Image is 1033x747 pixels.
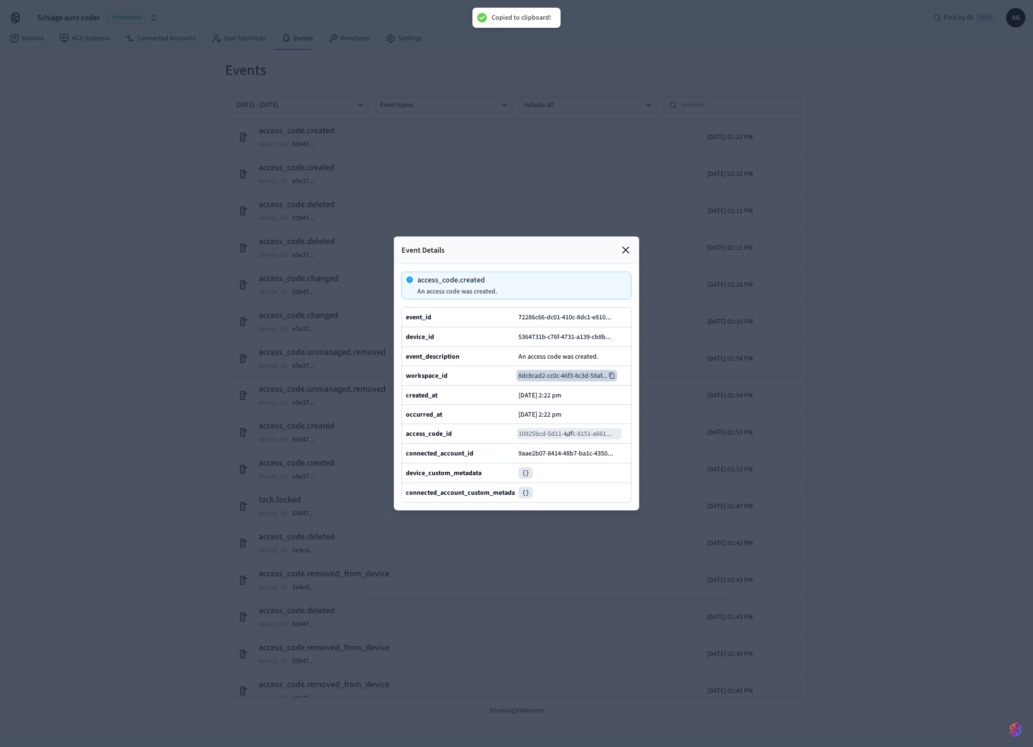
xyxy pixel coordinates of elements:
[516,448,623,459] button: 9aae2b07-8414-48b7-ba1c-4350...
[518,467,533,479] pre: {}
[1010,722,1022,737] img: SeamLogoGradient.69752ec5.svg
[516,370,617,382] button: 8dc8cad2-cc0c-46f3-8c3d-58af...
[406,371,448,381] b: workspace_id
[518,391,562,399] p: [DATE] 2:22 pm
[406,332,434,342] b: device_id
[516,331,621,343] button: 5364731b-c76f-4731-a139-cb8b...
[406,351,459,361] b: event_description
[402,245,445,256] p: Event Details
[516,428,621,440] button: 10925bcd-5d11-4dfc-8151-a661...
[406,313,431,322] b: event_id
[417,276,497,284] p: access_code.created
[516,312,621,323] button: 72286c66-dc01-410c-8dc1-e810...
[406,488,521,498] b: connected_account_custom_metadata
[492,13,551,22] div: Copied to clipboard!
[406,429,452,439] b: access_code_id
[406,409,442,419] b: occurred_at
[406,468,482,478] b: device_custom_metadata
[406,449,473,458] b: connected_account_id
[406,390,437,400] b: created_at
[417,288,497,295] p: An access code was created.
[518,351,598,361] span: An access code was created.
[518,410,562,418] p: [DATE] 2:22 pm
[518,487,533,499] pre: {}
